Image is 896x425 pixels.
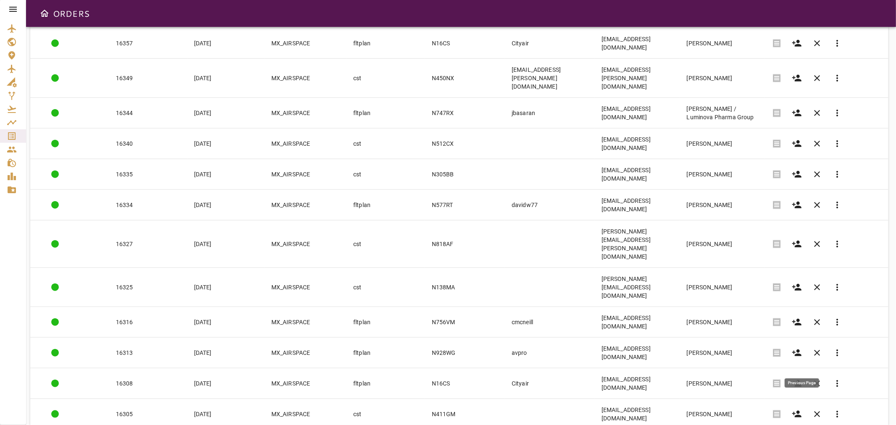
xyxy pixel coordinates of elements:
td: 16357 [109,28,187,58]
td: fltplan [347,190,425,220]
button: Reports [827,195,847,215]
div: COMPLETED [51,171,59,178]
td: 16313 [109,338,187,368]
td: N928WG [425,338,505,368]
button: Create customer [787,164,807,184]
span: Invoice order [767,277,787,297]
td: N512CX [425,128,505,159]
button: Create customer [787,33,807,53]
td: [EMAIL_ADDRESS][PERSON_NAME][DOMAIN_NAME] [595,58,680,97]
span: clear [812,317,822,327]
td: [PERSON_NAME] [680,159,765,190]
td: [DATE] [187,307,265,338]
span: Invoice order [767,33,787,53]
span: Invoice order [767,312,787,332]
td: 16335 [109,159,187,190]
td: [EMAIL_ADDRESS][DOMAIN_NAME] [595,190,680,220]
button: Cancel order [807,195,827,215]
td: MX_AIRSPACE [265,338,347,368]
span: Invoice order [767,164,787,184]
td: cst [347,268,425,307]
button: Cancel order [807,312,827,332]
td: MX_AIRSPACE [265,97,347,128]
div: COMPLETED [51,240,59,248]
button: Cancel order [807,404,827,424]
td: N305BB [425,159,505,190]
td: [EMAIL_ADDRESS][DOMAIN_NAME] [595,307,680,338]
td: [PERSON_NAME] [680,338,765,368]
td: [PERSON_NAME] [680,268,765,307]
td: N16CS [425,28,505,58]
td: jbasaran [505,97,595,128]
span: more_vert [832,348,842,358]
td: MX_AIRSPACE [265,190,347,220]
td: [PERSON_NAME] [680,58,765,97]
button: Reports [827,164,847,184]
td: [DATE] [187,268,265,307]
button: Cancel order [807,103,827,123]
span: Invoice order [767,68,787,88]
span: Invoice order [767,103,787,123]
td: [DATE] [187,28,265,58]
span: clear [812,200,822,210]
span: more_vert [832,169,842,179]
td: Cityair [505,368,595,399]
div: COMPLETED [51,39,59,47]
div: COMPLETED [51,109,59,117]
span: clear [812,348,822,358]
td: MX_AIRSPACE [265,159,347,190]
td: 16327 [109,220,187,268]
div: COMPLETED [51,140,59,147]
button: Reports [827,134,847,154]
div: COMPLETED [51,380,59,387]
td: [EMAIL_ADDRESS][DOMAIN_NAME] [595,128,680,159]
button: Reports [827,277,847,297]
td: MX_AIRSPACE [265,58,347,97]
button: Create customer [787,312,807,332]
button: Create customer [787,134,807,154]
td: MX_AIRSPACE [265,368,347,399]
td: [EMAIL_ADDRESS][DOMAIN_NAME] [595,368,680,399]
td: [DATE] [187,128,265,159]
td: [EMAIL_ADDRESS][DOMAIN_NAME] [595,97,680,128]
h6: ORDERS [53,7,89,20]
td: [PERSON_NAME][EMAIL_ADDRESS][PERSON_NAME][DOMAIN_NAME] [595,220,680,268]
button: Cancel order [807,164,827,184]
td: [DATE] [187,338,265,368]
td: [PERSON_NAME] [680,28,765,58]
span: clear [812,108,822,118]
button: Cancel order [807,343,827,363]
div: COMPLETED [51,283,59,291]
button: Reports [827,343,847,363]
td: MX_AIRSPACE [265,220,347,268]
button: Create customer [787,195,807,215]
td: MX_AIRSPACE [265,128,347,159]
button: Cancel order [807,134,827,154]
span: clear [812,38,822,48]
button: Reports [827,68,847,88]
td: MX_AIRSPACE [265,28,347,58]
button: Reports [827,373,847,394]
td: 16325 [109,268,187,307]
td: cst [347,220,425,268]
td: [PERSON_NAME] [680,128,765,159]
button: Create customer [787,234,807,254]
td: 16308 [109,368,187,399]
td: [PERSON_NAME] [680,368,765,399]
span: Invoice order [767,404,787,424]
div: COMPLETED [51,410,59,418]
td: davidw77 [505,190,595,220]
td: [PERSON_NAME] [680,307,765,338]
td: [DATE] [187,58,265,97]
td: [EMAIL_ADDRESS][DOMAIN_NAME] [595,338,680,368]
span: clear [812,409,822,419]
td: MX_AIRSPACE [265,307,347,338]
span: more_vert [832,317,842,327]
td: N756VM [425,307,505,338]
button: Create customer [787,373,807,394]
button: Create customer [787,68,807,88]
div: COMPLETED [51,201,59,209]
td: N577RT [425,190,505,220]
span: clear [812,73,822,83]
td: [DATE] [187,220,265,268]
